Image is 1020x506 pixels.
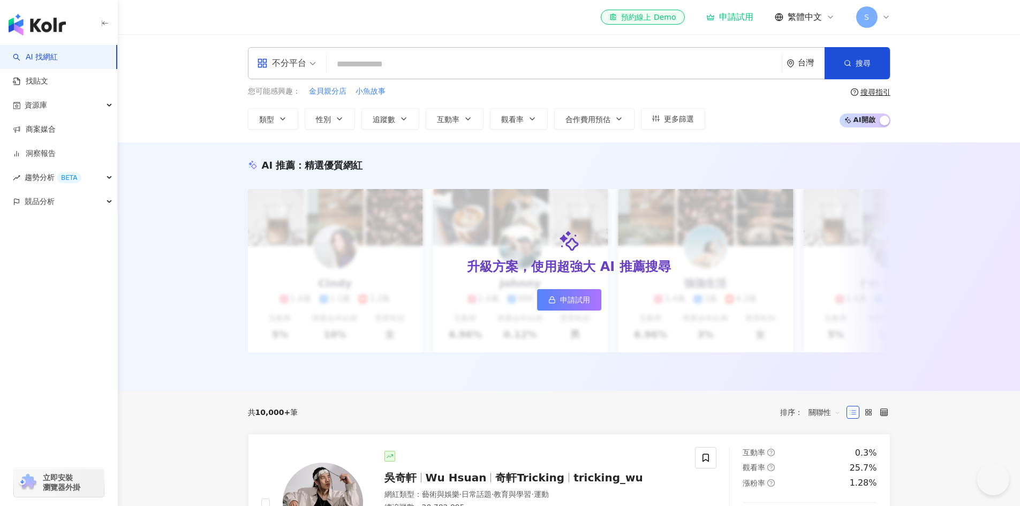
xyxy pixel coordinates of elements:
span: 合作費用預估 [565,115,610,124]
span: · [492,490,494,499]
div: 升級方案，使用超強大 AI 推薦搜尋 [467,258,670,276]
span: 類型 [259,115,274,124]
button: 合作費用預估 [554,108,634,130]
span: question-circle [767,449,775,456]
span: 關聯性 [809,404,841,421]
a: 申請試用 [537,289,601,311]
img: logo [9,14,66,35]
span: 繁體中文 [788,11,822,23]
button: 觀看率 [490,108,548,130]
span: 運動 [534,490,549,499]
div: 共 筆 [248,408,298,417]
span: 性別 [316,115,331,124]
span: 搜尋 [856,59,871,67]
span: 趨勢分析 [25,165,81,190]
a: 商案媒合 [13,124,56,135]
span: 觀看率 [501,115,524,124]
span: question-circle [767,479,775,487]
span: question-circle [851,88,858,96]
button: 互動率 [426,108,483,130]
div: 0.3% [855,447,877,459]
a: chrome extension立即安裝 瀏覽器外掛 [14,468,104,497]
a: 預約線上 Demo [601,10,684,25]
span: 10,000+ [255,408,291,417]
div: 1.28% [850,477,877,489]
span: 日常話題 [462,490,492,499]
a: 找貼文 [13,76,48,87]
span: 小魚故事 [356,86,386,97]
span: 漲粉率 [743,479,765,487]
span: 追蹤數 [373,115,395,124]
img: chrome extension [17,474,38,491]
span: 申請試用 [560,296,590,304]
div: 預約線上 Demo [609,12,676,22]
span: 觀看率 [743,463,765,472]
span: 互動率 [437,115,459,124]
span: · [459,490,462,499]
span: 金貝親分店 [309,86,346,97]
span: appstore [257,58,268,69]
div: AI 推薦 ： [262,158,363,172]
span: 奇軒Tricking [495,471,564,484]
a: 洞察報告 [13,148,56,159]
button: 更多篩選 [641,108,705,130]
span: 立即安裝 瀏覽器外掛 [43,473,80,492]
span: 精選優質網紅 [305,160,362,171]
span: environment [787,59,795,67]
div: 不分平台 [257,55,306,72]
button: 搜尋 [825,47,890,79]
button: 小魚故事 [355,86,386,97]
span: S [864,11,869,23]
span: 您可能感興趣： [248,86,300,97]
div: 網紅類型 ： [384,489,683,500]
span: · [531,490,533,499]
div: BETA [57,172,81,183]
div: 搜尋指引 [860,88,890,96]
div: 25.7% [850,462,877,474]
span: 吳奇軒 [384,471,417,484]
span: rise [13,174,20,182]
span: 競品分析 [25,190,55,214]
button: 性別 [305,108,355,130]
div: 台灣 [798,58,825,67]
span: 互動率 [743,448,765,457]
button: 金貝親分店 [308,86,347,97]
span: 教育與學習 [494,490,531,499]
span: 藝術與娛樂 [422,490,459,499]
span: 資源庫 [25,93,47,117]
span: 更多篩選 [664,115,694,123]
span: tricking_wu [573,471,643,484]
a: searchAI 找網紅 [13,52,58,63]
button: 類型 [248,108,298,130]
span: Wu Hsuan [426,471,487,484]
div: 排序： [780,404,847,421]
span: question-circle [767,464,775,471]
a: 申請試用 [706,12,753,22]
button: 追蹤數 [361,108,419,130]
iframe: Help Scout Beacon - Open [977,463,1009,495]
